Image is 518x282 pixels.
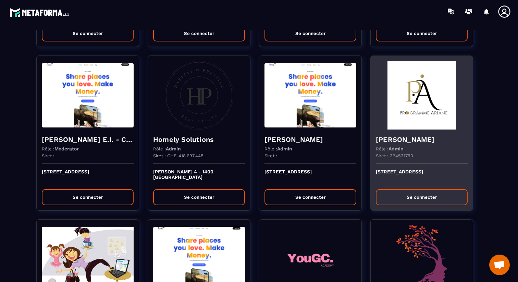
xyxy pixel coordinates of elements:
span: Admin [388,146,404,151]
p: Siret : CHE-418.697.448 [153,153,203,158]
p: [STREET_ADDRESS] [264,169,356,184]
img: funnel-background [42,61,134,130]
h4: [PERSON_NAME] [264,135,356,144]
button: Se connecter [376,25,468,41]
img: logo [10,6,71,19]
img: funnel-background [264,61,356,130]
button: Se connecter [42,25,134,41]
button: Se connecter [376,189,468,205]
button: Se connecter [153,189,245,205]
p: Siret : [42,153,54,158]
p: Rôle : [264,146,292,151]
div: Ouvrir le chat [489,255,510,275]
span: Moderator [54,146,79,151]
span: Admin [166,146,181,151]
p: Siret : 394531750 [376,153,413,158]
img: funnel-background [153,61,245,130]
p: Rôle : [376,146,404,151]
p: [STREET_ADDRESS] [42,169,134,184]
p: [PERSON_NAME] 4 - 1400 [GEOGRAPHIC_DATA] [153,169,245,184]
h4: [PERSON_NAME] [376,135,468,144]
h4: [PERSON_NAME] E.I. - Cabinet Aequivalens [42,135,134,144]
button: Se connecter [42,189,134,205]
img: funnel-background [376,61,468,130]
h4: Homely Solutions [153,135,245,144]
p: [STREET_ADDRESS] [376,169,468,184]
button: Se connecter [264,25,356,41]
button: Se connecter [264,189,356,205]
p: Siret : [264,153,277,158]
p: Rôle : [153,146,181,151]
p: Rôle : [42,146,79,151]
span: Admin [277,146,292,151]
button: Se connecter [153,25,245,41]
